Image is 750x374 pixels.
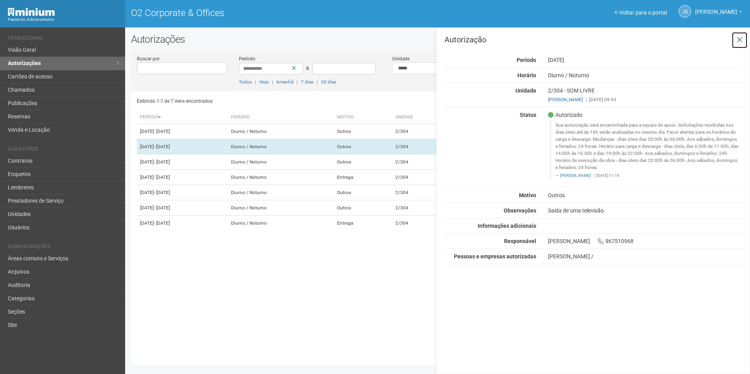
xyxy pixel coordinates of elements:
[542,207,750,214] div: Saída de uma televisão.
[586,97,587,102] span: |
[392,170,453,185] td: 2/304
[8,16,119,23] div: Painel do Administrador
[695,10,742,16] a: [PERSON_NAME]
[542,56,750,64] div: [DATE]
[392,200,453,216] td: 2/304
[444,36,744,44] h3: Autorização
[154,159,170,165] span: - [DATE]
[334,170,392,185] td: Entrega
[317,79,318,85] span: |
[154,190,170,195] span: - [DATE]
[228,216,334,231] td: Diurno / Noturno
[542,192,750,199] div: Outros
[228,111,334,124] th: Horário
[504,238,536,244] strong: Responsável
[272,79,273,85] span: |
[137,111,228,124] th: Período
[519,192,536,198] strong: Motivo
[334,216,392,231] td: Entrega
[392,216,453,231] td: 2/304
[137,216,228,231] td: [DATE]
[8,8,55,16] img: Minium
[454,253,536,260] strong: Pessoas e empresas autorizadas
[392,55,410,62] label: Unidade
[321,79,336,85] a: 30 dias
[517,57,536,63] strong: Período
[392,185,453,200] td: 2/304
[137,185,228,200] td: [DATE]
[131,33,744,45] h2: Autorizações
[548,96,744,103] div: [DATE] 09:54
[392,111,453,124] th: Unidade
[8,244,119,252] li: Configurações
[137,154,228,170] td: [DATE]
[478,223,536,229] strong: Informações adicionais
[542,238,750,245] div: [PERSON_NAME] 967510968
[297,79,298,85] span: |
[8,35,119,44] li: Operacional
[131,8,432,18] h1: O2 Corporate & Offices
[548,111,583,118] span: Autorizado
[255,79,256,85] span: |
[695,1,737,15] span: Jeferson Souza
[520,112,536,118] strong: Status
[228,154,334,170] td: Diurno / Noturno
[548,253,744,260] div: [PERSON_NAME] /
[259,79,269,85] a: Hoje
[154,144,170,149] span: - [DATE]
[154,220,170,226] span: - [DATE]
[154,205,170,211] span: - [DATE]
[615,9,667,16] a: Voltar para o portal
[334,139,392,154] td: Outros
[154,174,170,180] span: - [DATE]
[334,111,392,124] th: Motivo
[593,173,594,178] span: |
[334,154,392,170] td: Outros
[228,200,334,216] td: Diurno / Noturno
[306,65,309,71] span: a
[8,146,119,154] li: Cadastros
[137,139,228,154] td: [DATE]
[137,55,160,62] label: Buscar por
[515,87,536,94] strong: Unidade
[228,139,334,154] td: Diurno / Noturno
[137,95,435,107] div: Exibindo 1-7 de 7 itens encontrados
[334,185,392,200] td: Outros
[239,79,252,85] a: Todos
[392,154,453,170] td: 2/304
[301,79,313,85] a: 7 dias
[542,87,750,103] div: 2/304 - SOM LIVRE
[542,72,750,79] div: Diurno / Noturno
[154,129,170,134] span: - [DATE]
[276,79,293,85] a: Amanhã
[334,124,392,139] td: Outros
[334,200,392,216] td: Outros
[228,170,334,185] td: Diurno / Noturno
[137,124,228,139] td: [DATE]
[560,173,591,178] a: [PERSON_NAME]
[392,139,453,154] td: 2/304
[517,72,536,78] strong: Horário
[555,173,739,178] footer: [DATE] 11:19
[679,5,691,18] a: JS
[228,124,334,139] td: Diurno / Noturno
[548,97,583,102] a: [PERSON_NAME]
[392,124,453,139] td: 2/304
[239,55,255,62] label: Período
[550,120,744,180] blockquote: Sua autorização será encaminhada para a equipe de apoio. Solicitações recebidas nos dias úteis at...
[228,185,334,200] td: Diurno / Noturno
[137,170,228,185] td: [DATE]
[137,200,228,216] td: [DATE]
[504,207,536,214] strong: Observações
